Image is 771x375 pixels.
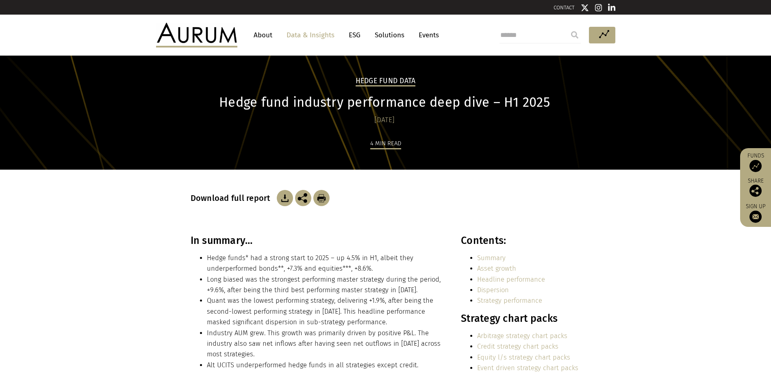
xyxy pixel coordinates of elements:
[250,28,276,43] a: About
[207,295,443,328] li: Quant was the lowest performing strategy, delivering +1.9%, after being the second-lowest perform...
[371,28,408,43] a: Solutions
[207,328,443,360] li: Industry AUM grew. This growth was primarily driven by positive P&L. The industry also saw net in...
[608,4,615,12] img: Linkedin icon
[595,4,602,12] img: Instagram icon
[477,332,567,340] a: Arbitrage strategy chart packs
[370,138,401,149] div: 4 min read
[282,28,339,43] a: Data & Insights
[554,4,575,11] a: CONTACT
[461,235,578,247] h3: Contents:
[207,253,443,274] li: Hedge funds* had a strong start to 2025 – up 4.5% in H1, albeit they underperformed bonds**, +7.3...
[191,193,275,203] h3: Download full report
[207,274,443,296] li: Long biased was the strongest performing master strategy during the period, +9.6%, after being th...
[461,312,578,325] h3: Strategy chart packs
[477,286,509,294] a: Dispersion
[277,190,293,206] img: Download Article
[295,190,311,206] img: Share this post
[477,297,542,304] a: Strategy performance
[191,114,579,126] div: [DATE]
[477,353,570,361] a: Equity l/s strategy chart packs
[581,4,589,12] img: Twitter icon
[744,203,767,223] a: Sign up
[191,235,443,247] h3: In summary…
[477,276,545,283] a: Headline performance
[477,364,578,372] a: Event driven strategy chart packs
[477,254,506,262] a: Summary
[749,160,762,172] img: Access Funds
[749,185,762,197] img: Share this post
[477,343,558,350] a: Credit strategy chart packs
[744,152,767,172] a: Funds
[191,95,579,110] h1: Hedge fund industry performance deep dive – H1 2025
[313,190,330,206] img: Download Article
[356,77,416,86] h2: Hedge Fund Data
[415,28,439,43] a: Events
[567,27,583,43] input: Submit
[749,211,762,223] img: Sign up to our newsletter
[156,23,237,47] img: Aurum
[477,265,516,272] a: Asset growth
[744,178,767,197] div: Share
[345,28,365,43] a: ESG
[207,360,443,371] li: Alt UCITS underperformed hedge funds in all strategies except credit.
